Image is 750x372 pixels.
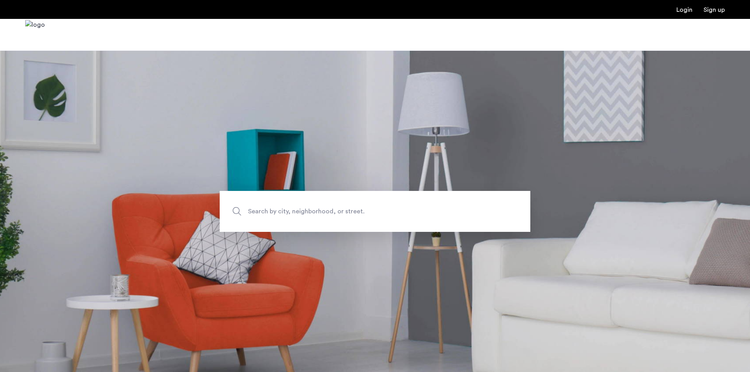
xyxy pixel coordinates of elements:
span: Search by city, neighborhood, or street. [248,206,465,217]
a: Login [676,7,693,13]
img: logo [25,20,45,50]
input: Apartment Search [220,191,530,232]
a: Cazamio Logo [25,20,45,50]
a: Registration [704,7,725,13]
